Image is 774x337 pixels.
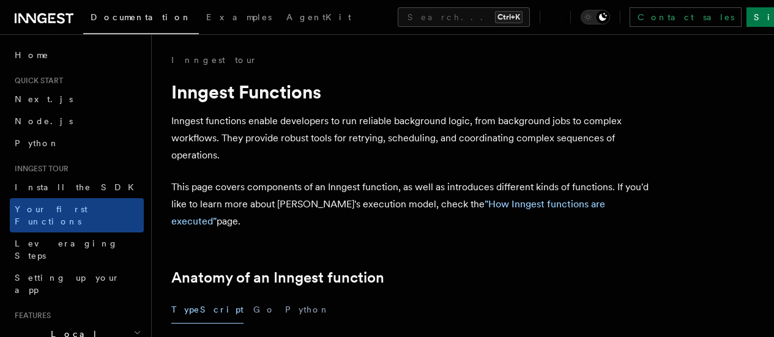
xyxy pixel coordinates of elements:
a: Your first Functions [10,198,144,232]
span: Next.js [15,94,73,104]
button: Search...Ctrl+K [398,7,530,27]
a: Next.js [10,88,144,110]
span: Features [10,311,51,320]
span: AgentKit [286,12,351,22]
a: Examples [199,4,279,33]
h1: Inngest Functions [171,81,661,103]
a: Install the SDK [10,176,144,198]
button: Python [285,296,330,324]
kbd: Ctrl+K [495,11,523,23]
button: Toggle dark mode [581,10,610,24]
a: Contact sales [630,7,742,27]
a: Setting up your app [10,267,144,301]
span: Home [15,49,49,61]
a: Home [10,44,144,66]
span: Leveraging Steps [15,239,118,261]
a: Inngest tour [171,54,257,66]
span: Python [15,138,59,148]
p: This page covers components of an Inngest function, as well as introduces different kinds of func... [171,179,661,230]
span: Setting up your app [15,273,120,295]
a: AgentKit [279,4,359,33]
a: Leveraging Steps [10,232,144,267]
a: Documentation [83,4,199,34]
a: Python [10,132,144,154]
span: Documentation [91,12,192,22]
a: Anatomy of an Inngest function [171,269,384,286]
span: Install the SDK [15,182,141,192]
p: Inngest functions enable developers to run reliable background logic, from background jobs to com... [171,113,661,164]
a: Node.js [10,110,144,132]
span: Inngest tour [10,164,69,174]
button: Go [253,296,275,324]
span: Examples [206,12,272,22]
span: Your first Functions [15,204,87,226]
span: Quick start [10,76,63,86]
span: Node.js [15,116,73,126]
button: TypeScript [171,296,244,324]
